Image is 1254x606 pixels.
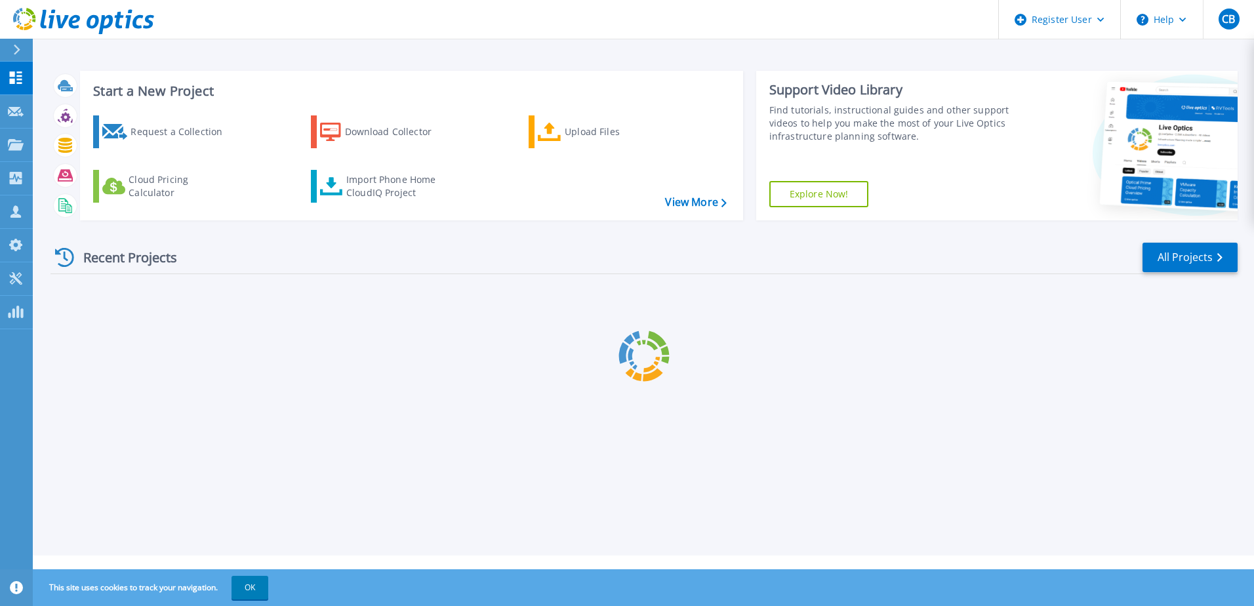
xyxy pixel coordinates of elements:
div: Download Collector [345,119,450,145]
h3: Start a New Project [93,84,726,98]
div: Import Phone Home CloudIQ Project [346,173,449,199]
a: Explore Now! [769,181,869,207]
button: OK [232,576,268,599]
div: Find tutorials, instructional guides and other support videos to help you make the most of your L... [769,104,1015,143]
div: Upload Files [565,119,670,145]
a: Download Collector [311,115,457,148]
a: View More [665,196,726,209]
div: Support Video Library [769,81,1015,98]
a: Upload Files [529,115,675,148]
a: Cloud Pricing Calculator [93,170,239,203]
span: This site uses cookies to track your navigation. [36,576,268,599]
div: Recent Projects [51,241,195,273]
a: All Projects [1143,243,1238,272]
a: Request a Collection [93,115,239,148]
div: Cloud Pricing Calculator [129,173,233,199]
div: Request a Collection [131,119,235,145]
span: CB [1222,14,1235,24]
